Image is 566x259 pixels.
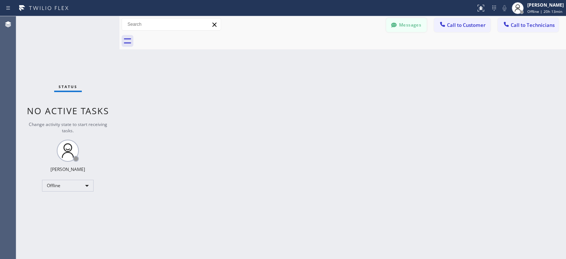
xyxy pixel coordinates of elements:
input: Search [122,18,221,30]
span: Change activity state to start receiving tasks. [29,121,107,134]
button: Call to Technicians [498,18,559,32]
span: Offline | 20h 13min [527,9,562,14]
span: Call to Technicians [511,22,555,28]
div: Offline [42,180,94,192]
div: [PERSON_NAME] [50,166,85,172]
span: Status [59,84,77,89]
span: Call to Customer [447,22,486,28]
span: No active tasks [27,105,109,117]
button: Call to Customer [434,18,490,32]
div: [PERSON_NAME] [527,2,564,8]
button: Messages [386,18,427,32]
button: Mute [499,3,510,13]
